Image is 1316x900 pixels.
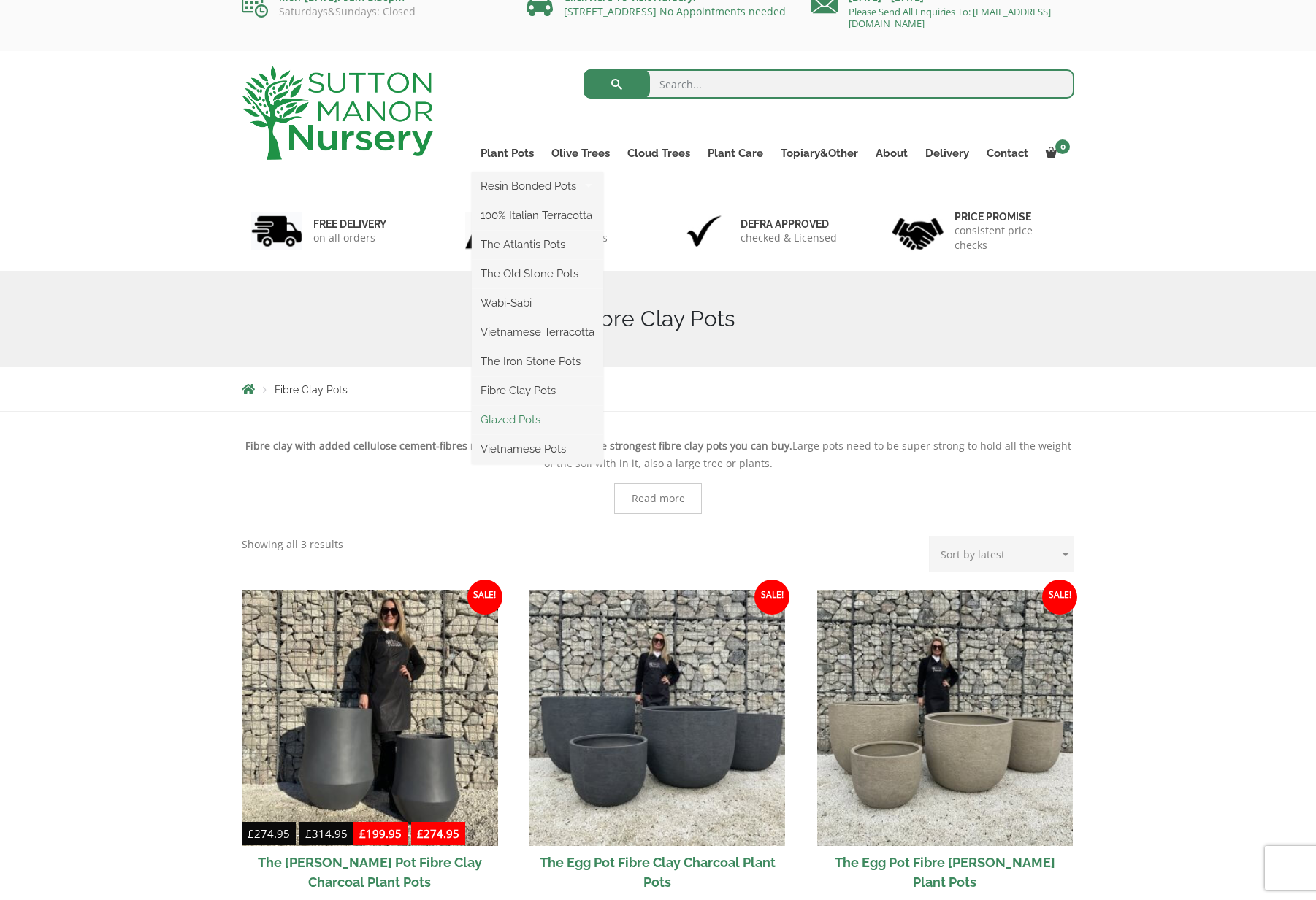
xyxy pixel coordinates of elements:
span: Read more [632,493,685,504]
span: Sale! [467,580,502,615]
p: consistent price checks [955,223,1066,253]
a: Plant Care [699,143,772,164]
a: Plant Pots [472,143,543,164]
a: Wabi-Sabi [472,292,603,314]
a: Sale! £274.95-£314.95 £199.95-£274.95 The [PERSON_NAME] Pot Fibre Clay Charcoal Plant Pots [242,590,498,899]
bdi: 274.95 [248,826,290,841]
a: Vietnamese Pots [472,438,603,460]
span: £ [248,826,254,841]
bdi: 274.95 [417,826,459,841]
img: 1.jpg [251,212,302,250]
h2: The Egg Pot Fibre [PERSON_NAME] Plant Pots [817,846,1074,899]
p: Saturdays&Sundays: Closed [242,6,505,18]
img: The Egg Pot Fibre Clay Charcoal Plant Pots [529,590,786,846]
a: Olive Trees [543,143,619,164]
bdi: 314.95 [305,826,348,841]
input: Search... [584,69,1075,99]
p: Showing all 3 results [242,536,343,553]
img: The Bien Hoa Pot Fibre Clay Charcoal Plant Pots [242,590,498,846]
a: Contact [978,143,1037,164]
img: 2.jpg [465,212,516,250]
h6: Price promise [955,210,1066,223]
h6: Defra approved [741,218,837,231]
strong: Fibre clay with added cellulose cement-fibres making these large pots the strongest fibre clay po... [245,439,792,453]
a: Delivery [917,143,978,164]
a: The Old Stone Pots [472,263,603,285]
a: Fibre Clay Pots [472,380,603,401]
a: The Iron Stone Pots [472,350,603,372]
a: Topiary&Other [772,143,867,164]
a: Cloud Trees [619,143,699,164]
p: Large pots need to be super strong to hold all the weight of the soil with in it, also a large tr... [242,437,1074,472]
bdi: 199.95 [359,826,402,841]
p: on all orders [313,231,386,245]
span: Sale! [1042,580,1077,615]
span: £ [417,826,424,841]
span: £ [359,826,366,841]
a: Please Send All Enquiries To: [EMAIL_ADDRESS][DOMAIN_NAME] [849,5,1051,30]
h2: The [PERSON_NAME] Pot Fibre Clay Charcoal Plant Pots [242,846,498,899]
a: [STREET_ADDRESS] No Appointments needed [564,4,786,18]
span: Fibre Clay Pots [275,384,348,396]
nav: Breadcrumbs [242,383,1074,395]
a: Sale! The Egg Pot Fibre [PERSON_NAME] Plant Pots [817,590,1074,899]
img: 3.jpg [678,212,730,250]
a: Sale! The Egg Pot Fibre Clay Charcoal Plant Pots [529,590,786,899]
a: 100% Italian Terracotta [472,204,603,226]
span: Sale! [754,580,789,615]
a: Resin Bonded Pots [472,175,603,197]
a: 0 [1037,143,1074,164]
del: - [242,825,353,846]
a: Glazed Pots [472,409,603,431]
p: checked & Licensed [741,231,837,245]
a: About [867,143,917,164]
h1: Fibre Clay Pots [242,306,1074,332]
img: 4.jpg [892,209,944,253]
h2: The Egg Pot Fibre Clay Charcoal Plant Pots [529,846,786,899]
img: The Egg Pot Fibre Clay Champagne Plant Pots [817,590,1074,846]
a: Vietnamese Terracotta [472,321,603,343]
h6: FREE DELIVERY [313,218,386,231]
select: Shop order [929,536,1074,572]
ins: - [353,825,465,846]
a: The Atlantis Pots [472,234,603,255]
img: logo [242,66,433,160]
span: 0 [1055,139,1070,154]
span: £ [305,826,312,841]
